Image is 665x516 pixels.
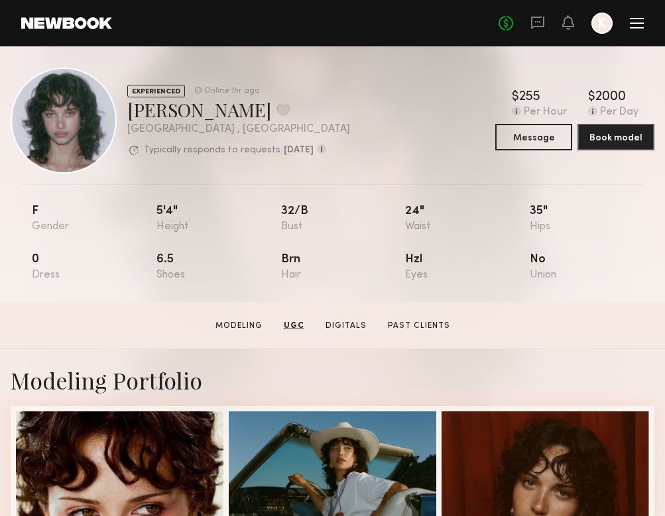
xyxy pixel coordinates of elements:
a: Modeling [210,320,268,332]
div: Hzl [405,254,530,281]
div: 6.5 [156,254,281,281]
div: EXPERIENCED [127,85,185,97]
div: Per Hour [524,107,567,119]
button: Book model [577,124,654,150]
div: Modeling Portfolio [11,365,654,395]
div: 255 [519,91,540,104]
div: 5'4" [156,205,281,232]
div: 35" [530,205,654,232]
a: Past Clients [383,320,455,332]
div: $ [588,91,595,104]
div: F [32,205,156,232]
p: Typically responds to requests [144,146,280,155]
div: 2000 [595,91,626,104]
button: Message [495,124,572,150]
div: No [530,254,654,281]
div: 24" [405,205,530,232]
div: 32/b [281,205,406,232]
b: [DATE] [284,146,314,155]
a: UGC [278,320,310,332]
div: 0 [32,254,156,281]
div: $ [512,91,519,104]
a: Digitals [320,320,372,332]
div: Online 1hr ago [204,87,259,95]
div: [GEOGRAPHIC_DATA] , [GEOGRAPHIC_DATA] [127,124,350,135]
div: Brn [281,254,406,281]
div: Per Day [600,107,638,119]
a: K [591,13,613,34]
div: [PERSON_NAME] [127,97,350,122]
